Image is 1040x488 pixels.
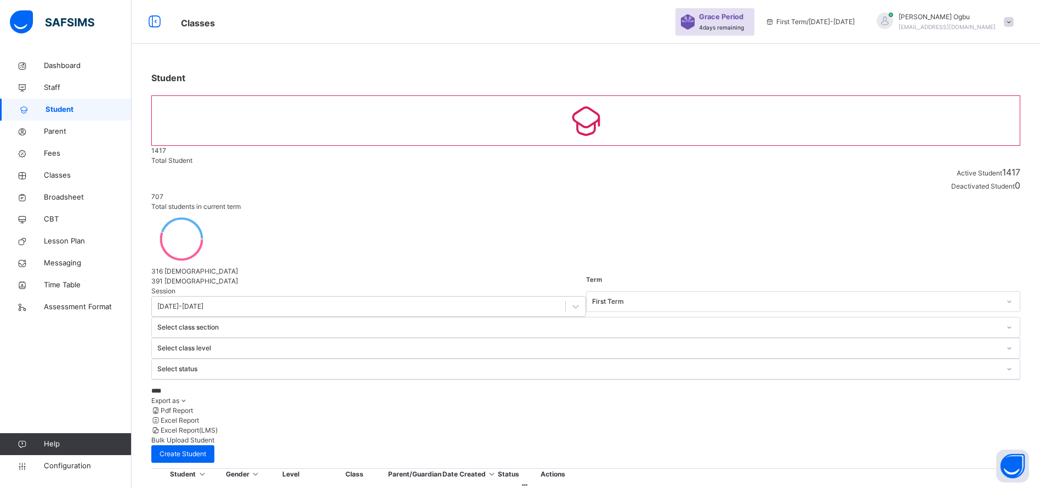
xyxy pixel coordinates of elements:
[44,126,132,137] span: Parent
[631,271,668,279] span: ₦ 98,500.00
[788,228,835,237] td: 1
[321,469,388,480] th: Class
[836,164,969,172] th: amount
[84,164,655,172] th: item
[497,469,520,480] th: Status
[866,12,1019,32] div: AnnOgbu
[151,146,166,155] span: 1417
[26,113,101,121] span: [DATE]-[DATE] / First Term
[151,277,163,285] span: 391
[969,103,1021,110] span: Download receipt
[631,312,651,320] span: ₦ 0.00
[44,258,132,269] span: Messaging
[699,24,744,31] span: 4 days remaining
[84,210,654,218] div: CHRISTMAS PARTY
[261,469,321,480] th: Level
[631,285,651,292] span: ₦ 0.00
[388,469,442,480] th: Parent/Guardian
[656,191,683,199] span: ₦ 10,000
[44,439,131,450] span: Help
[44,170,132,181] span: Classes
[44,148,132,159] span: Fees
[151,156,1020,166] div: Total Student
[84,173,654,180] div: TUITION
[84,182,654,190] div: MEDICALS
[656,201,683,208] span: ₦ 10,000
[656,219,683,227] span: ₦ 45,000
[157,302,203,311] div: [DATE]-[DATE]
[945,182,968,190] span: ₦ 8,000
[941,201,968,208] span: ₦ 10,000
[631,345,663,353] span: PAYSTACK
[164,267,238,275] span: [DEMOGRAPHIC_DATA]
[44,192,132,203] span: Broadsheet
[442,469,497,480] th: Date Created
[84,201,654,208] div: UTILITIES
[26,126,1027,134] span: [PERSON_NAME]
[84,229,654,236] div: CLUB & EXHIBITION
[251,470,260,478] i: Sort in Ascending Order
[1015,180,1020,191] span: 0
[788,191,835,200] td: 1
[46,104,132,115] span: Student
[788,181,835,191] td: 1
[20,271,75,279] span: TOTAL EXPECTED
[655,164,788,172] th: unit price
[157,364,1000,374] div: Select status
[442,69,616,80] span: REDEEMER TEAP INTERNATIONAL SCHOOL
[899,12,996,22] span: [PERSON_NAME] Ogbu
[788,219,835,228] td: 1
[151,469,225,480] th: Student
[44,280,132,291] span: Time Table
[656,173,687,180] span: ₦ 150,000
[44,236,132,247] span: Lesson Plan
[631,332,650,339] span: [DATE]
[164,277,238,285] span: [DEMOGRAPHIC_DATA]
[44,214,132,225] span: CBT
[197,470,207,478] i: Sort in Ascending Order
[151,416,1020,425] li: dropdown-list-item-null-1
[157,343,1000,353] div: Select class level
[487,470,497,478] i: Sort in Ascending Order
[631,298,668,306] span: ₦ 98,500.00
[631,257,672,265] span: ₦ 149,500.00
[996,450,1029,483] button: Open asap
[157,322,1000,332] div: Select class section
[44,302,132,313] span: Assessment Format
[84,191,654,199] div: EXAMINATION
[181,18,215,29] span: Classes
[656,182,679,190] span: ₦ 8,000
[20,312,78,320] span: Amount Remaining
[656,210,683,218] span: ₦ 10,000
[20,332,62,339] span: Payment Date
[160,449,206,459] span: Create Student
[44,461,131,472] span: Configuration
[765,17,855,27] span: session/term information
[151,396,179,405] span: Export as
[151,192,163,201] span: 707
[788,200,835,209] td: 1
[20,285,92,292] span: Previously Paid Amount
[957,169,1002,177] span: Active Student
[520,469,586,480] th: Actions
[681,14,695,30] img: sticker-purple.71386a28dfed39d6af7621340158ba97.svg
[586,275,602,285] span: Term
[513,36,540,64] img: REDEEMER TEAP INTERNATIONAL SCHOOL
[592,297,1001,307] div: First Term
[151,425,1020,435] li: dropdown-list-item-null-2
[151,287,175,295] span: Session
[941,229,968,236] span: ₦ 15,000
[151,72,185,83] span: Student
[899,24,996,30] span: [EMAIL_ADDRESS][DOMAIN_NAME]
[20,257,47,265] span: Discount
[509,17,544,31] img: receipt.26f346b57495a98c98ef9b0bc63aa4d8.svg
[699,12,743,22] span: Grace Period
[151,202,241,211] span: Total students in current term
[20,345,71,353] span: Payment Method
[225,469,261,480] th: Gender
[151,436,214,444] span: Bulk Upload Student
[941,219,968,227] span: ₦ 45,000
[788,164,835,172] th: qty
[941,191,968,199] span: ₦ 10,000
[788,172,835,181] td: 1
